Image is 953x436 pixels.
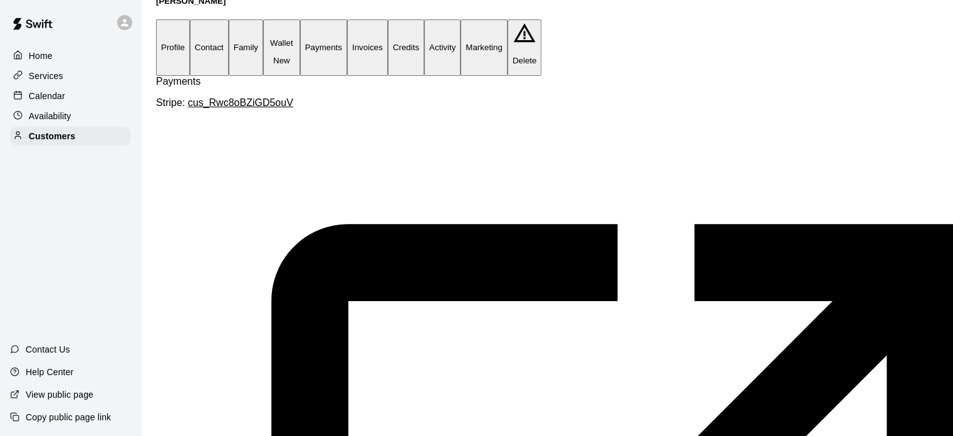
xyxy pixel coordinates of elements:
[190,19,229,75] button: Contact
[347,19,388,75] button: Invoices
[10,127,131,146] a: Customers
[461,19,508,75] button: Marketing
[29,130,75,142] p: Customers
[29,50,53,62] p: Home
[26,343,70,356] p: Contact Us
[26,411,111,423] p: Copy public page link
[10,87,131,105] a: Calendar
[388,19,424,75] button: Credits
[10,46,131,65] a: Home
[424,19,461,75] button: Activity
[513,56,537,65] p: Delete
[156,19,190,75] button: Profile
[268,56,295,65] span: New
[29,70,63,82] p: Services
[29,110,71,122] p: Availability
[268,38,295,48] p: Wallet
[10,107,131,125] a: Availability
[300,19,347,75] button: Payments
[156,76,200,87] span: Payments
[229,19,263,75] button: Family
[10,66,131,85] a: Services
[26,388,93,401] p: View public page
[29,90,65,102] p: Calendar
[26,366,73,378] p: Help Center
